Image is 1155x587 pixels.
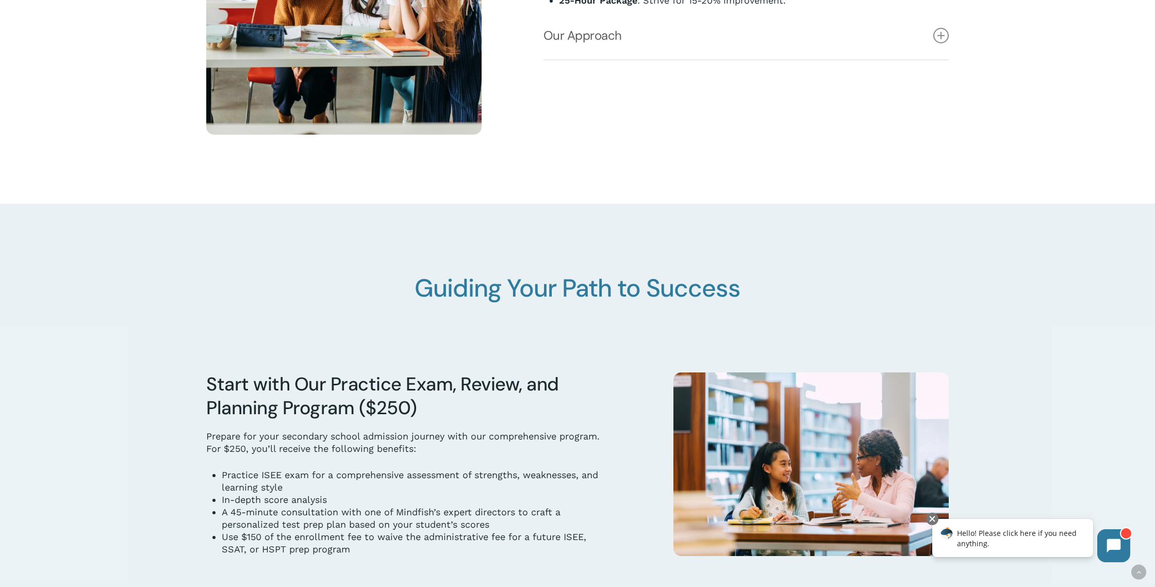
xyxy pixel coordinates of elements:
[222,469,612,494] li: Practice ISEE exam for a comprehensive assessment of strengths, weaknesses, and learning style
[206,372,612,420] h3: Start with Our Practice Exam, Review, and Planning Program ($250)
[543,12,949,59] a: Our Approach
[415,272,740,304] span: Guiding Your Path to Success
[222,531,612,556] li: Use $150 of the enrollment fee to waive the administrative fee for a future ISEE, SSAT, or HSPT p...
[222,506,612,531] li: A 45-minute consultation with one of Mindfish’s expert directors to craft a personalized test pre...
[206,430,612,469] p: Prepare for your secondary school admission journey with our comprehensive program. For $250, you...
[921,511,1141,573] iframe: Chatbot
[673,372,949,556] img: 1 on 1 19
[222,494,612,506] li: In-depth score analysis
